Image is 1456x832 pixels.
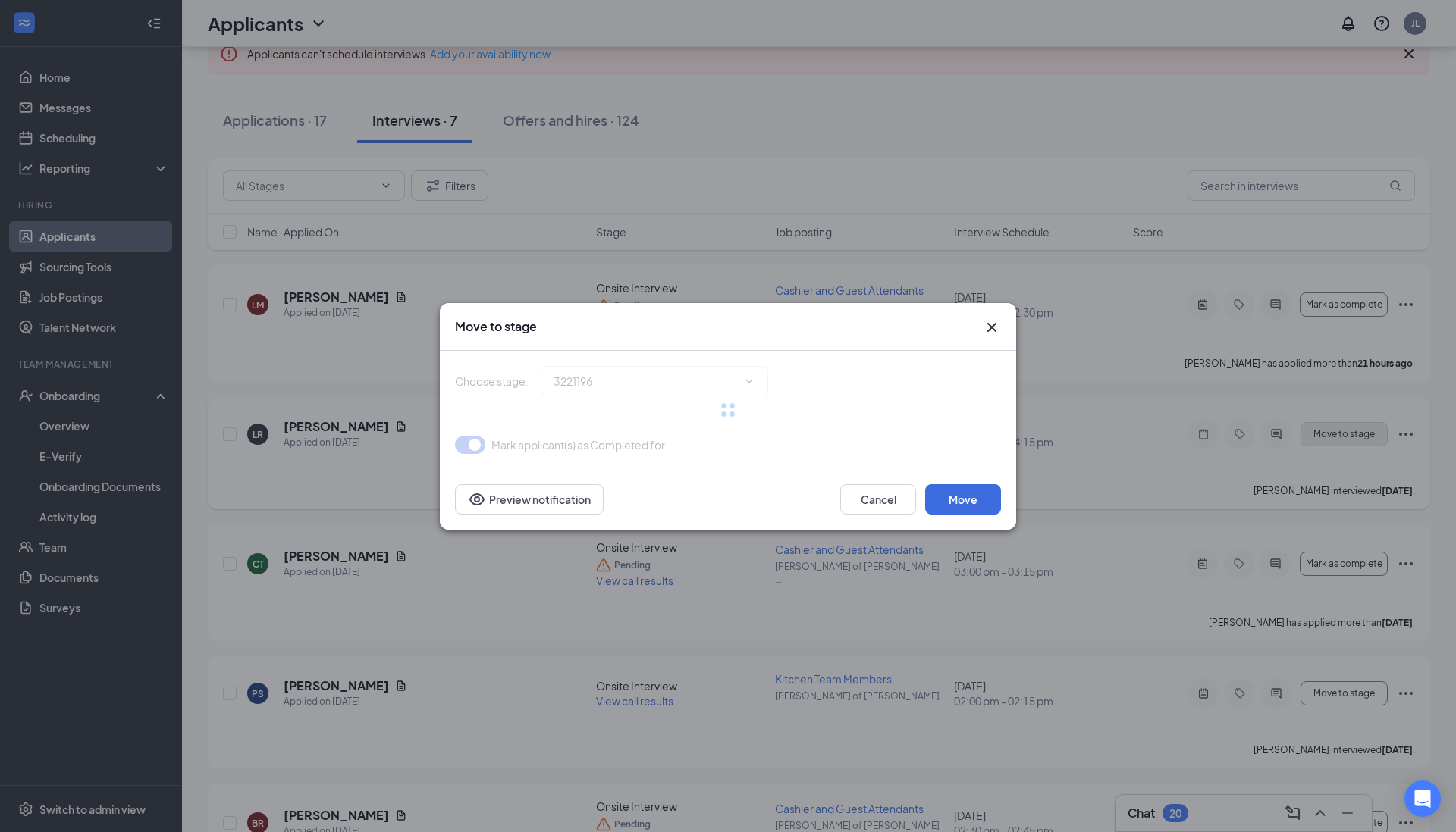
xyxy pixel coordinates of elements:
button: Close [983,318,1001,336]
svg: Eye [468,490,486,508]
button: Preview notificationEye [455,484,604,515]
button: Move [925,484,1001,515]
h3: Move to stage [455,318,537,335]
div: Open Intercom Messenger [1404,780,1441,817]
button: Cancel [840,484,916,515]
svg: Cross [983,318,1001,336]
